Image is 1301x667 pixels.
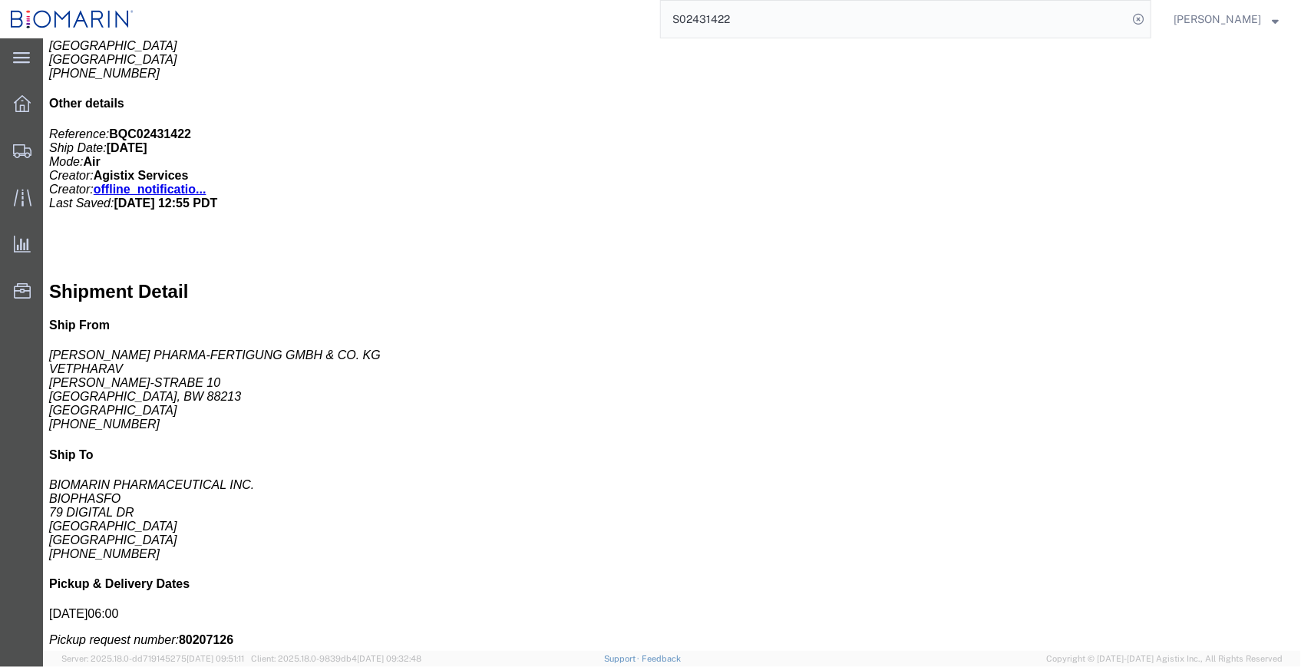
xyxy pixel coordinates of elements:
span: Server: 2025.18.0-dd719145275 [61,654,244,663]
span: Client: 2025.18.0-9839db4 [251,654,421,663]
span: Vimalier Reyes-Ortiz [1174,11,1261,28]
iframe: FS Legacy Container [43,38,1301,651]
span: [DATE] 09:51:11 [187,654,244,663]
span: Copyright © [DATE]-[DATE] Agistix Inc., All Rights Reserved [1046,652,1283,665]
span: [DATE] 09:32:48 [357,654,421,663]
a: Support [604,654,642,663]
a: Feedback [642,654,681,663]
img: logo [11,8,134,31]
input: Search for shipment number, reference number [661,1,1128,38]
button: [PERSON_NAME] [1173,10,1280,28]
